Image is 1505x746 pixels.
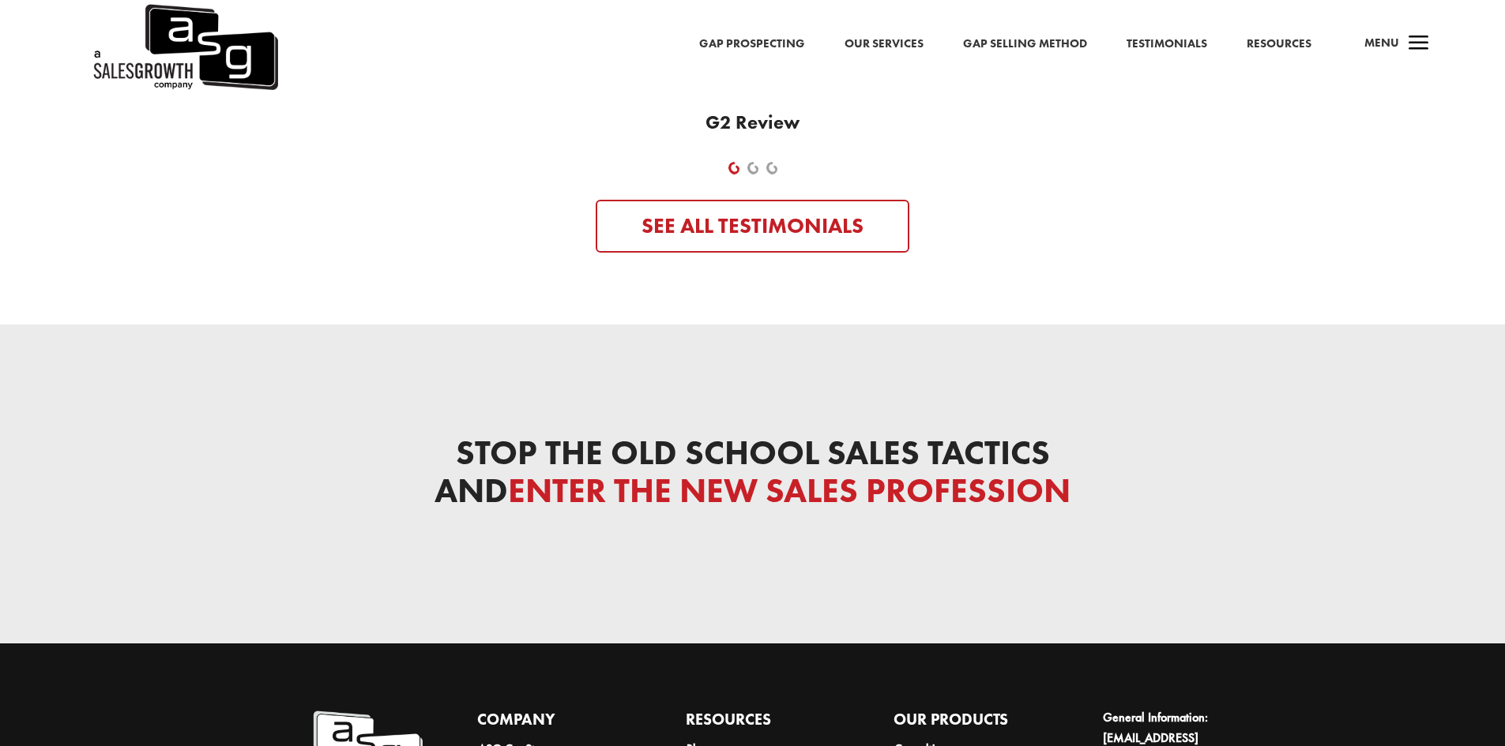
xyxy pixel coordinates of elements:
a: Gap Prospecting [699,34,805,54]
a: Testimonials [1127,34,1207,54]
a: Our Services [845,34,924,54]
span: a [1403,28,1435,60]
a: 3 [766,162,777,174]
a: 2 [747,162,758,174]
h3: Stop the Old School Sales Tactics and [373,434,1133,518]
a: Gap Selling Method [963,34,1087,54]
span: Menu [1364,35,1399,51]
strong: G2 Review [705,110,800,134]
h4: Resources [686,707,840,739]
a: Resources [1247,34,1311,54]
h4: Company [477,707,631,739]
h4: Our Products [894,707,1048,739]
a: See All Testimonials [596,200,909,252]
span: Enter the New Sales Profession [508,469,1070,512]
a: 1 [728,162,739,174]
